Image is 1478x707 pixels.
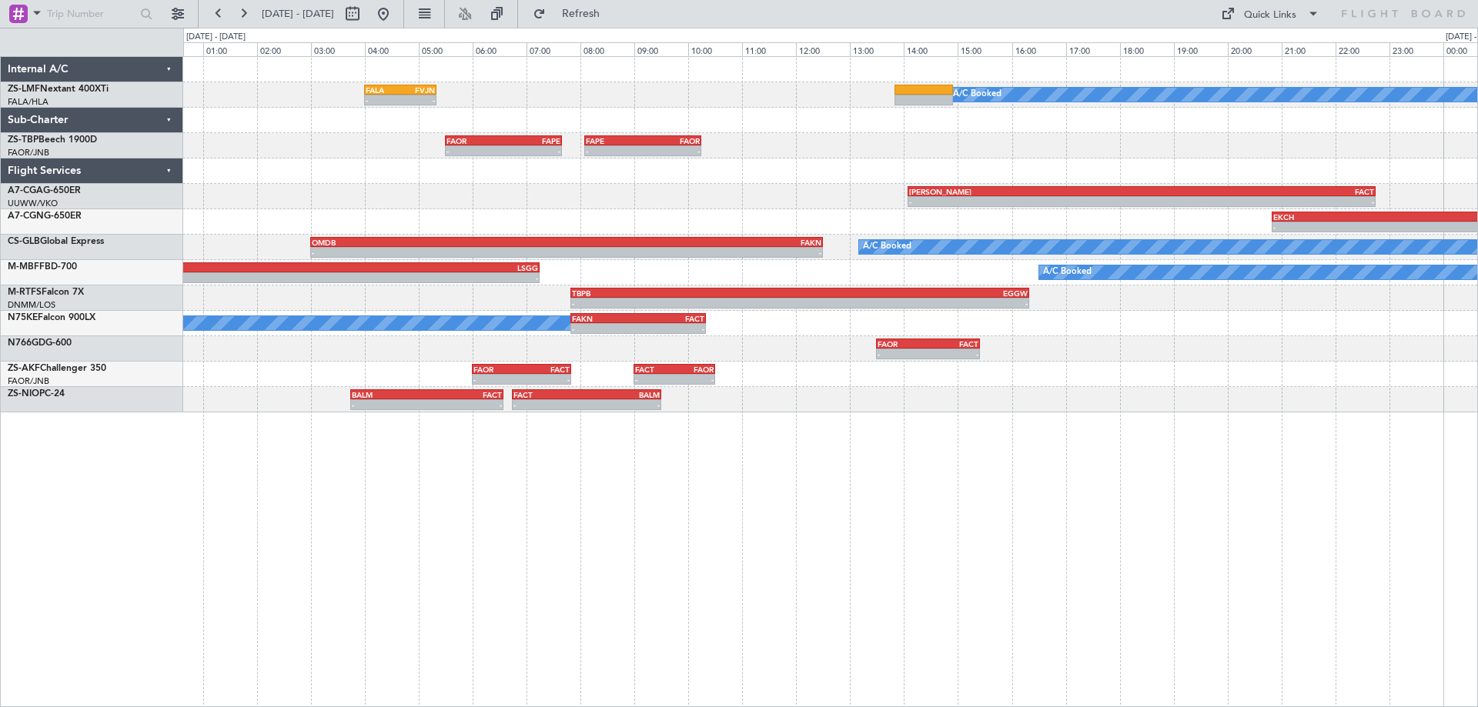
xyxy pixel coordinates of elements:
div: 05:00 [419,42,473,56]
div: FACT [635,365,674,374]
a: M-MBFFBD-700 [8,262,77,272]
div: - [909,197,1142,206]
div: 17:00 [1066,42,1120,56]
div: EGGW [800,288,1028,298]
div: - [878,349,928,359]
div: - [567,248,821,257]
a: FAOR/JNB [8,375,49,387]
span: CS-GLB [8,237,40,246]
a: N766GDG-600 [8,338,72,348]
div: FAOR [674,365,714,374]
div: FALA [366,85,400,95]
button: Refresh [526,2,618,26]
div: - [446,146,503,155]
div: - [1142,197,1374,206]
div: FAKN [572,314,638,323]
span: N766GD [8,338,45,348]
div: FACT [638,314,704,323]
div: FAKN [567,238,821,247]
div: LSGG [263,263,538,272]
span: M-RTFS [8,288,42,297]
span: [DATE] - [DATE] [262,7,334,21]
div: - [586,146,643,155]
div: - [312,248,567,257]
div: 15:00 [958,42,1012,56]
div: - [473,375,521,384]
div: - [263,273,538,282]
div: 14:00 [904,42,958,56]
div: A/C Booked [953,83,1001,106]
div: FAOR [878,339,928,348]
div: 02:00 [257,42,311,56]
div: - [400,95,435,105]
div: Quick Links [1244,8,1296,23]
div: FACT [1142,187,1374,196]
div: 06:00 [473,42,527,56]
div: 01:00 [203,42,257,56]
div: - [674,375,714,384]
div: 08:00 [580,42,634,56]
span: M-MBFF [8,262,45,272]
div: FAOR [446,136,503,145]
div: 09:00 [634,42,688,56]
a: ZS-LMFNextant 400XTi [8,85,109,94]
span: A7-CGN [8,212,44,221]
div: - [427,400,503,409]
div: BALM [587,390,660,399]
div: 22:00 [1336,42,1389,56]
a: A7-CGAG-650ER [8,186,81,195]
div: 21:00 [1282,42,1336,56]
span: ZS-TBP [8,135,38,145]
span: ZS-LMF [8,85,40,94]
a: DNMM/LOS [8,299,55,311]
div: A/C Booked [863,235,911,258]
div: 03:00 [311,42,365,56]
div: 16:00 [1012,42,1066,56]
div: 11:00 [742,42,796,56]
a: A7-CGNG-650ER [8,212,82,221]
div: FAPE [586,136,643,145]
span: N75KE [8,313,38,322]
div: 19:00 [1174,42,1228,56]
div: - [643,146,700,155]
a: UUWW/VKO [8,198,58,209]
div: - [521,375,569,384]
div: FACT [928,339,978,348]
div: FVJN [400,85,435,95]
div: 04:00 [365,42,419,56]
div: - [503,146,560,155]
div: 20:00 [1228,42,1282,56]
div: - [513,400,587,409]
span: ZS-NIO [8,389,39,399]
div: - [587,400,660,409]
div: FACT [513,390,587,399]
div: FAOR [473,365,521,374]
div: BALM [352,390,427,399]
div: 18:00 [1120,42,1174,56]
div: A/C Booked [1043,261,1092,284]
div: 07:00 [527,42,580,56]
span: A7-CGA [8,186,43,195]
div: OMDB [312,238,567,247]
span: ZS-AKF [8,364,40,373]
div: FACT [521,365,569,374]
a: M-RTFSFalcon 7X [8,288,84,297]
div: TBPB [572,288,800,298]
div: - [928,349,978,359]
div: - [638,324,704,333]
div: - [352,400,427,409]
div: - [572,324,638,333]
div: - [800,298,1028,308]
a: FALA/HLA [8,96,48,108]
button: Quick Links [1213,2,1327,26]
a: ZS-TBPBeech 1900D [8,135,97,145]
div: 13:00 [850,42,904,56]
div: 10:00 [688,42,742,56]
div: - [366,95,400,105]
a: CS-GLBGlobal Express [8,237,104,246]
span: Refresh [549,8,614,19]
a: FAOR/JNB [8,147,49,158]
a: ZS-NIOPC-24 [8,389,65,399]
div: [DATE] - [DATE] [186,31,246,44]
div: 12:00 [796,42,850,56]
